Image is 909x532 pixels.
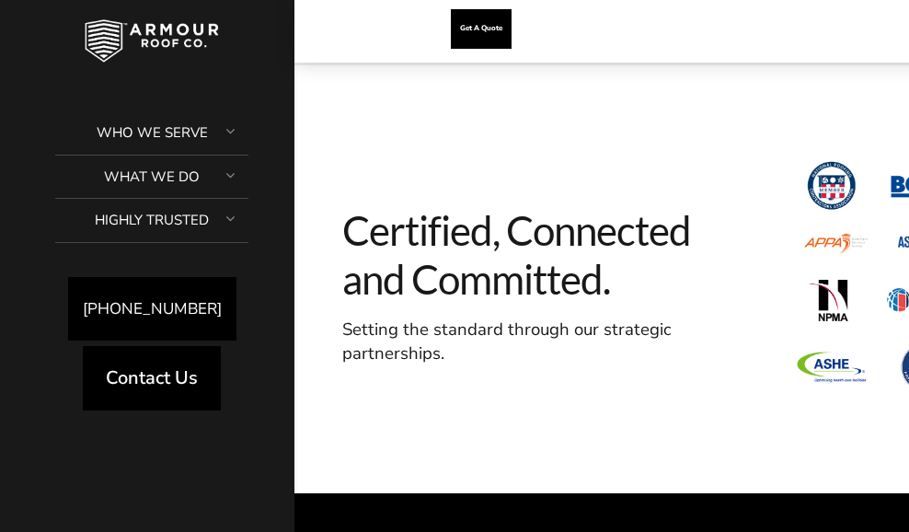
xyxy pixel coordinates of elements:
a: What We Do [55,156,248,200]
a: Highly Trusted [55,199,248,243]
a: Get A Quote [451,9,512,49]
span: Setting the standard through our strategic partnerships. [342,318,672,365]
a: Contact Us [83,346,221,411]
img: Industrial and Commercial Roofing Company | Armour Roof Co. [64,9,239,73]
span: Contact Us [106,369,198,387]
a: [PHONE_NUMBER] [68,277,236,341]
a: Who We Serve [55,111,248,156]
span: Certified, Connected and Committed. [342,206,710,304]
